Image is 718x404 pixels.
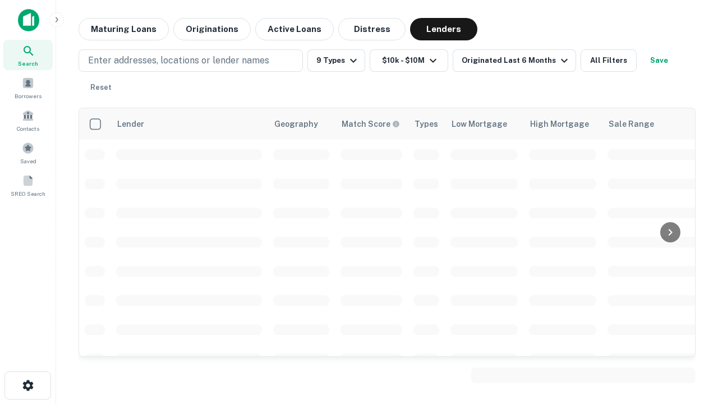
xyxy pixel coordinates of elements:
th: Lender [111,108,268,140]
img: capitalize-icon.png [18,9,39,31]
a: Saved [3,137,53,168]
div: Capitalize uses an advanced AI algorithm to match your search with the best lender. The match sco... [342,118,400,130]
th: Sale Range [602,108,703,140]
a: Search [3,40,53,70]
span: SREO Search [11,189,45,198]
div: Geography [274,117,318,131]
div: Types [415,117,438,131]
div: Lender [117,117,144,131]
div: High Mortgage [530,117,589,131]
button: Originated Last 6 Months [453,49,576,72]
button: All Filters [581,49,637,72]
span: Contacts [17,124,39,133]
th: Low Mortgage [445,108,523,140]
button: Distress [338,18,406,40]
button: Maturing Loans [79,18,169,40]
a: Contacts [3,105,53,135]
button: Reset [83,76,119,99]
div: Low Mortgage [452,117,507,131]
span: Search [18,59,38,68]
a: SREO Search [3,170,53,200]
th: High Mortgage [523,108,602,140]
button: Active Loans [255,18,334,40]
th: Capitalize uses an advanced AI algorithm to match your search with the best lender. The match sco... [335,108,408,140]
a: Borrowers [3,72,53,103]
button: Save your search to get updates of matches that match your search criteria. [641,49,677,72]
span: Saved [20,157,36,166]
iframe: Chat Widget [662,278,718,332]
button: Originations [173,18,251,40]
button: Enter addresses, locations or lender names [79,49,303,72]
h6: Match Score [342,118,398,130]
button: Lenders [410,18,477,40]
th: Geography [268,108,335,140]
span: Borrowers [15,91,42,100]
button: 9 Types [307,49,365,72]
p: Enter addresses, locations or lender names [88,54,269,67]
th: Types [408,108,445,140]
div: Sale Range [609,117,654,131]
div: Originated Last 6 Months [462,54,571,67]
button: $10k - $10M [370,49,448,72]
